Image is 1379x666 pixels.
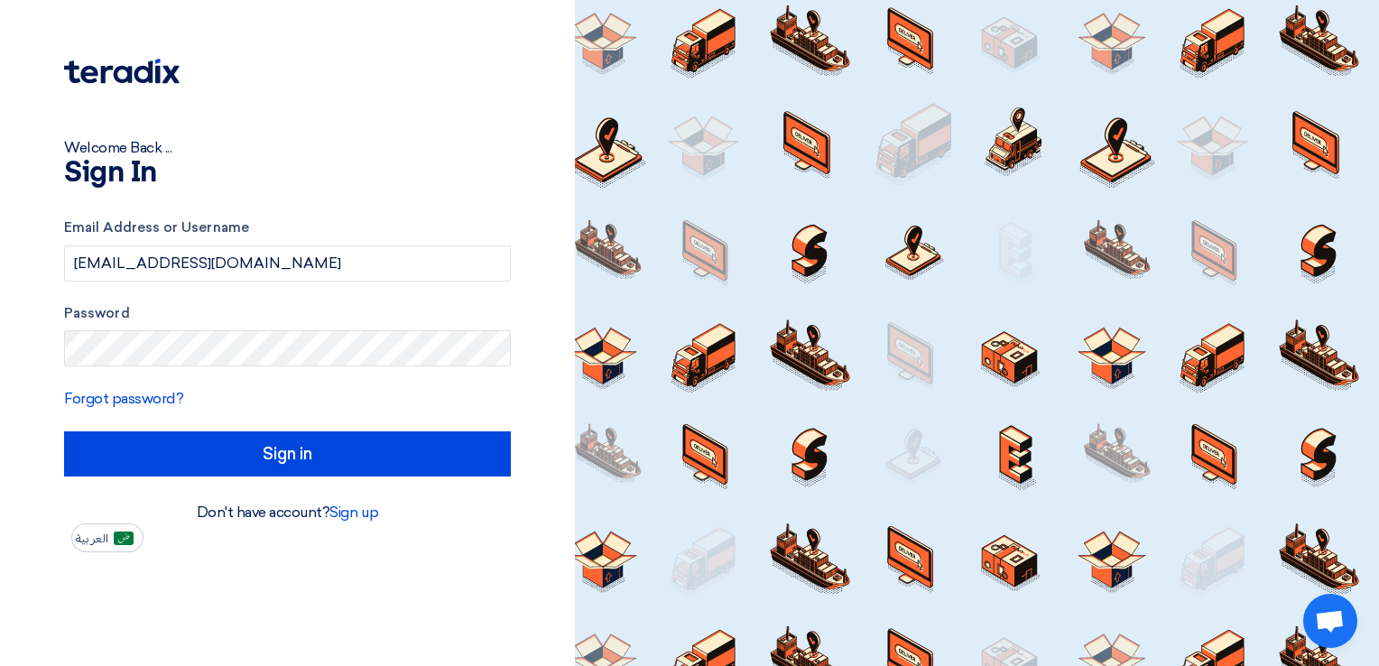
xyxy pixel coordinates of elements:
img: Teradix logo [64,59,180,84]
img: ar-AR.png [114,532,134,545]
span: العربية [76,532,108,545]
input: Sign in [64,431,511,476]
div: Welcome Back ... [64,137,511,159]
a: Open chat [1303,594,1357,648]
h1: Sign In [64,159,511,188]
input: Enter your business email or username [64,245,511,282]
div: Don't have account? [64,502,511,523]
label: Email Address or Username [64,217,511,238]
a: Sign up [329,504,378,521]
button: العربية [71,523,143,552]
label: Password [64,303,511,324]
a: Forgot password? [64,390,183,407]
